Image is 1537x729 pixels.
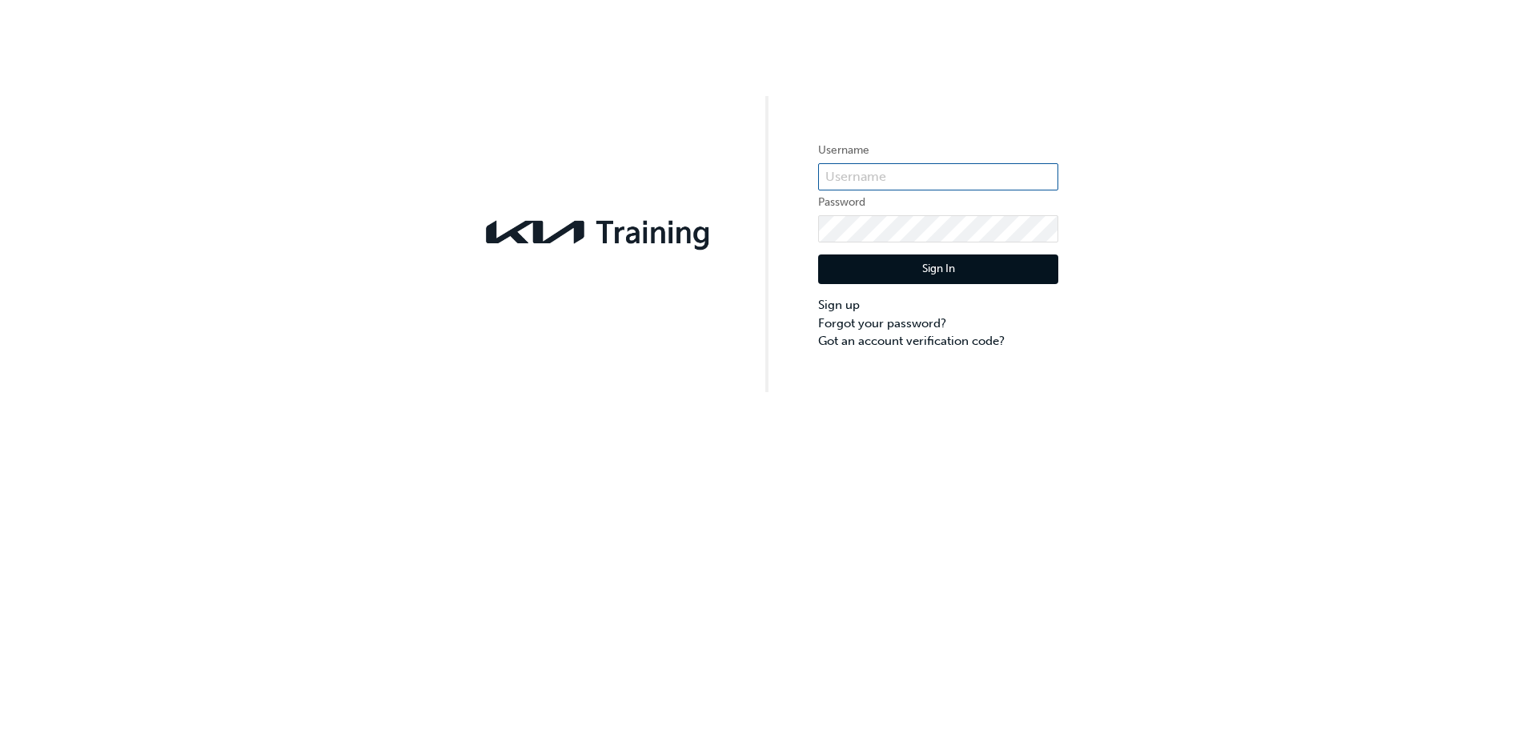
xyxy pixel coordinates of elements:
a: Sign up [818,296,1058,314]
label: Password [818,193,1058,212]
a: Got an account verification code? [818,332,1058,350]
button: Sign In [818,254,1058,285]
label: Username [818,141,1058,160]
a: Forgot your password? [818,314,1058,333]
input: Username [818,163,1058,190]
img: kia-training [479,210,719,254]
